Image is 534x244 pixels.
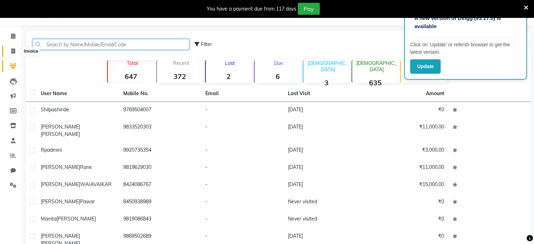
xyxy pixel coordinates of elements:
td: - [201,102,284,119]
span: Filter [201,41,212,47]
span: [PERSON_NAME] [41,198,80,205]
p: Click on ‘Update’ or refersh browser to get the latest version. [410,41,521,56]
td: [DATE] [284,177,366,194]
td: - [201,119,284,142]
th: Mobile No. [119,86,202,102]
td: - [201,194,284,211]
td: 9833520303 [119,119,202,142]
strong: 2 [206,72,252,81]
strong: 3 [303,78,349,87]
td: ₹0 [366,102,448,119]
span: [PERSON_NAME] [41,131,80,137]
td: 9769504007 [119,102,202,119]
span: [PERSON_NAME] [41,124,80,130]
td: - [201,177,284,194]
span: R [41,147,44,153]
button: Update [410,59,441,74]
span: padmini [44,147,62,153]
th: Email [201,86,284,102]
td: - [201,142,284,159]
span: [PERSON_NAME] [57,216,96,222]
td: ₹3,000.00 [366,142,448,159]
input: Search by Name/Mobile/Email/Code [33,39,189,50]
span: WAIAVAIKAR [80,181,112,187]
td: 9819629030 [119,159,202,177]
span: shinde [54,106,69,113]
span: pawar [80,198,95,205]
td: Never visited [284,194,366,211]
p: [DEMOGRAPHIC_DATA] [306,60,349,73]
td: [DATE] [284,142,366,159]
th: Last Visit [284,86,366,102]
th: User Name [37,86,119,102]
strong: 6 [255,72,301,81]
td: [DATE] [284,159,366,177]
p: Total [111,60,154,66]
strong: 0 [401,72,447,81]
div: You have a payment due from 117 days [207,5,296,13]
td: [DATE] [284,119,366,142]
span: [PERSON_NAME] [41,164,80,170]
th: Amount [422,86,448,101]
p: [DEMOGRAPHIC_DATA] [355,60,398,73]
strong: 372 [157,72,203,81]
td: ₹11,000.00 [366,119,448,142]
td: - [201,159,284,177]
td: - [201,211,284,228]
button: Pay [298,3,320,15]
p: Recent [160,60,203,66]
td: ₹0 [366,211,448,228]
td: ₹0 [366,194,448,211]
span: Rane [80,164,92,170]
td: ₹11,000.00 [366,159,448,177]
td: [DATE] [284,102,366,119]
td: 8450938989 [119,194,202,211]
p: A new version of Dingg (v3.17.0) is available [414,14,517,30]
td: Never visited [284,211,366,228]
td: ₹15,000.00 [366,177,448,194]
span: [PERSON_NAME] [41,233,80,239]
p: Due [256,60,301,66]
span: Mamta [41,216,57,222]
span: [PERSON_NAME] [41,181,80,187]
strong: 647 [108,72,154,81]
td: 8424086767 [119,177,202,194]
strong: 635 [352,78,398,87]
td: 9819086843 [119,211,202,228]
td: 9920735354 [119,142,202,159]
p: Lost [209,60,252,66]
span: shilpa [41,106,54,113]
div: Invoice [22,47,40,56]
